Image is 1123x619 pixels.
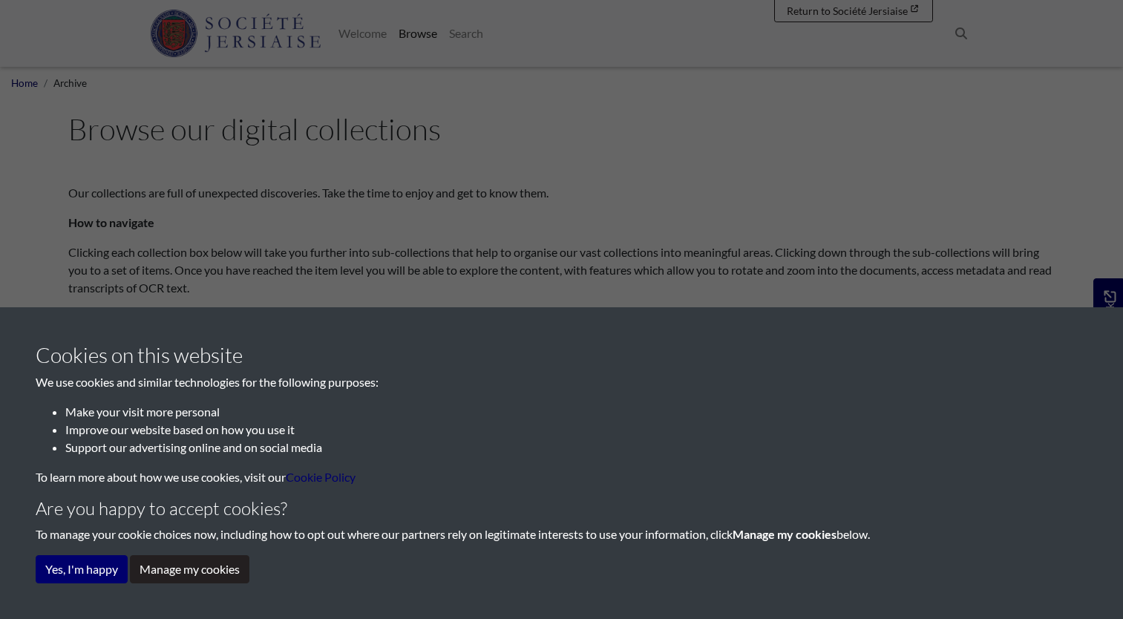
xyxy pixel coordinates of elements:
li: Make your visit more personal [65,403,1087,421]
li: Improve our website based on how you use it [65,421,1087,439]
p: To manage your cookie choices now, including how to opt out where our partners rely on legitimate... [36,525,1087,543]
h4: Are you happy to accept cookies? [36,498,1087,520]
p: To learn more about how we use cookies, visit our [36,468,1087,486]
h3: Cookies on this website [36,343,1087,368]
button: Manage my cookies [130,555,249,583]
button: Yes, I'm happy [36,555,128,583]
li: Support our advertising online and on social media [65,439,1087,456]
p: We use cookies and similar technologies for the following purposes: [36,373,1087,391]
strong: Manage my cookies [733,527,836,541]
a: learn more about cookies [286,470,356,484]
